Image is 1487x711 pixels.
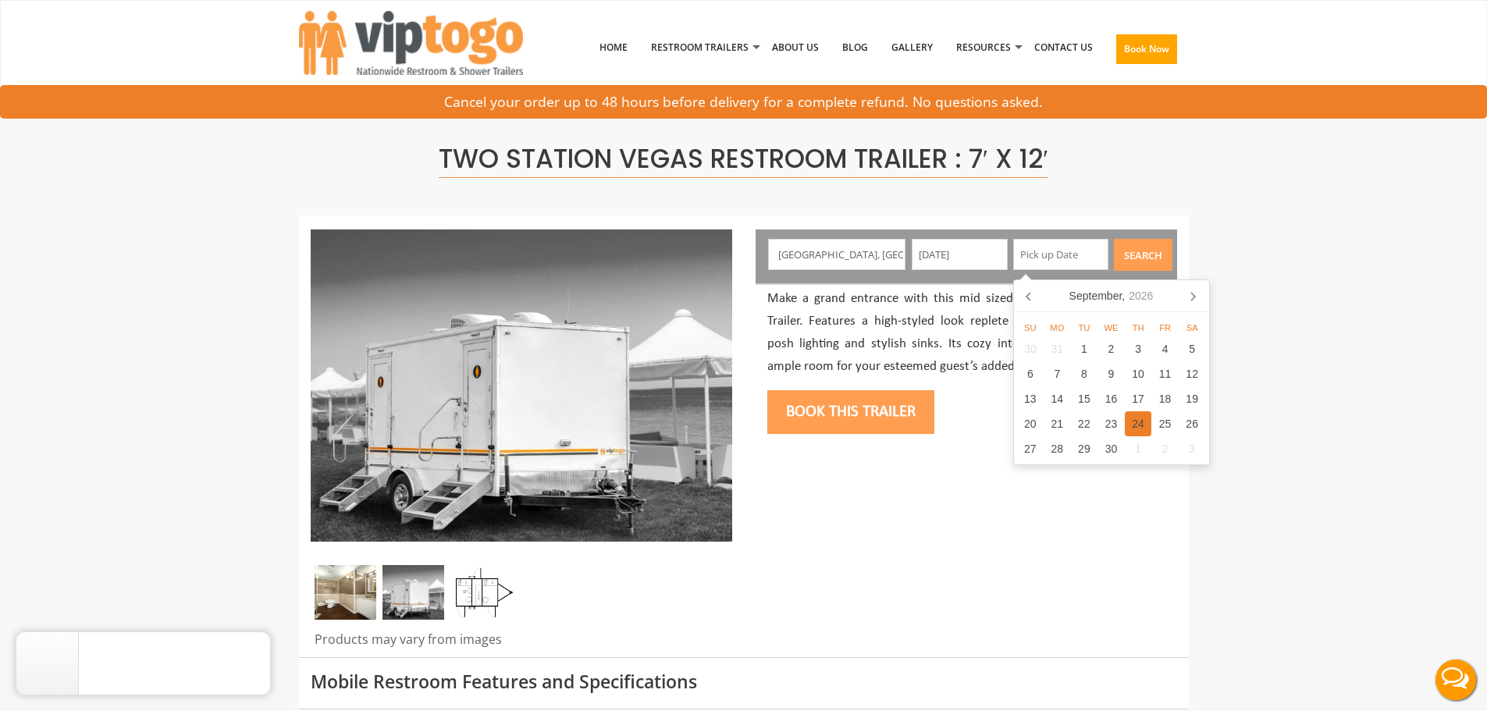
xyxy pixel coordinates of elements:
[1125,361,1152,386] div: 10
[1179,386,1206,411] div: 19
[1044,336,1071,361] div: 31
[1125,436,1152,461] div: 1
[1151,411,1179,436] div: 25
[912,239,1008,270] input: Delivery Date
[944,7,1023,88] a: Resources
[1044,386,1071,411] div: 14
[1105,7,1189,98] a: Book Now
[1151,322,1179,334] div: Fr
[1179,411,1206,436] div: 26
[1116,34,1177,64] button: Book Now
[767,288,1165,379] p: Make a grand entrance with this mid sized Vegas 2 Station Restroom Trailer. Features a high-style...
[1071,361,1098,386] div: 8
[1125,411,1152,436] div: 24
[1114,239,1172,271] button: Search
[311,631,732,657] div: Products may vary from images
[299,11,523,75] img: VIPTOGO
[1044,322,1071,334] div: Mo
[1097,361,1125,386] div: 9
[1151,436,1179,461] div: 2
[1179,322,1206,334] div: Sa
[1044,436,1071,461] div: 28
[768,239,905,270] input: Enter your Address
[1017,411,1044,436] div: 20
[1023,7,1105,88] a: Contact Us
[1425,649,1487,711] button: Live Chat
[315,565,376,620] img: Inside of complete restroom with a stall and mirror
[1071,336,1098,361] div: 1
[311,229,732,542] img: Side view of two station restroom trailer with separate doors for males and females
[451,565,513,620] img: Floor Plan of 2 station restroom with sink and toilet
[760,7,831,88] a: About Us
[439,140,1048,178] span: Two Station Vegas Restroom Trailer : 7′ x 12′
[1179,436,1206,461] div: 3
[1013,239,1109,270] input: Pick up Date
[1097,436,1125,461] div: 30
[1097,336,1125,361] div: 2
[1063,283,1160,308] div: September,
[1044,411,1071,436] div: 21
[382,565,444,620] img: Side view of two station restroom trailer with separate doors for males and females
[1017,336,1044,361] div: 30
[1071,386,1098,411] div: 15
[1017,322,1044,334] div: Su
[1125,386,1152,411] div: 17
[1151,361,1179,386] div: 11
[1017,386,1044,411] div: 13
[1129,288,1153,304] i: 2026
[880,7,944,88] a: Gallery
[1151,336,1179,361] div: 4
[1071,411,1098,436] div: 22
[588,7,639,88] a: Home
[1017,436,1044,461] div: 27
[1125,322,1152,334] div: Th
[1125,336,1152,361] div: 3
[831,7,880,88] a: Blog
[1071,322,1098,334] div: Tu
[1097,386,1125,411] div: 16
[1151,386,1179,411] div: 18
[1017,361,1044,386] div: 6
[311,672,1177,691] h3: Mobile Restroom Features and Specifications
[1097,411,1125,436] div: 23
[1044,361,1071,386] div: 7
[639,7,760,88] a: Restroom Trailers
[1179,336,1206,361] div: 5
[767,390,934,434] button: Book this trailer
[1179,361,1206,386] div: 12
[1097,322,1125,334] div: We
[1071,436,1098,461] div: 29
